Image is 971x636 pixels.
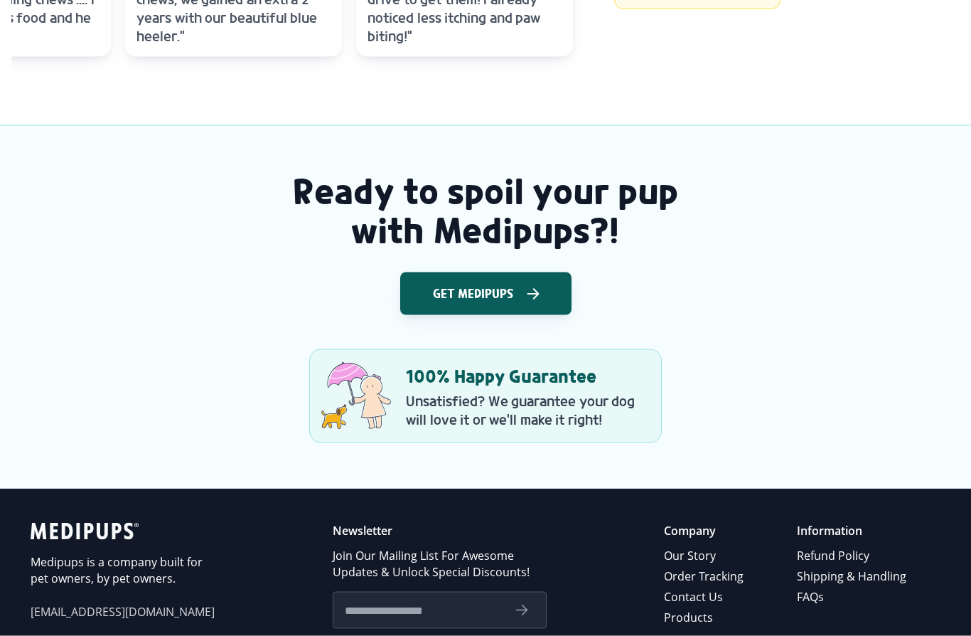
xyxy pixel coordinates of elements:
a: Refund Policy [797,546,908,566]
a: Order Tracking [664,566,746,587]
p: Newsletter [333,523,547,539]
p: Company [664,523,746,539]
h4: 100% Happy Guarantee [406,364,650,388]
a: FAQs [797,587,908,608]
span: [EMAIL_ADDRESS][DOMAIN_NAME] [31,604,215,620]
a: Contact Us [664,587,746,608]
a: Shipping & Handling [797,566,908,587]
p: Medipups is a company built for pet owners, by pet owners. [31,554,215,587]
h2: Ready to spoil your pup with Medipups?! [279,171,692,250]
span: Get Medipups [433,287,513,301]
p: Information [797,523,908,539]
a: Our Story [664,546,746,566]
p: Unsatisfied? We guarantee your dog will love it or we'll make it right! [406,392,650,429]
a: Products [664,608,746,628]
p: Join Our Mailing List For Awesome Updates & Unlock Special Discounts! [333,548,547,581]
button: Get Medipups [400,272,572,315]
